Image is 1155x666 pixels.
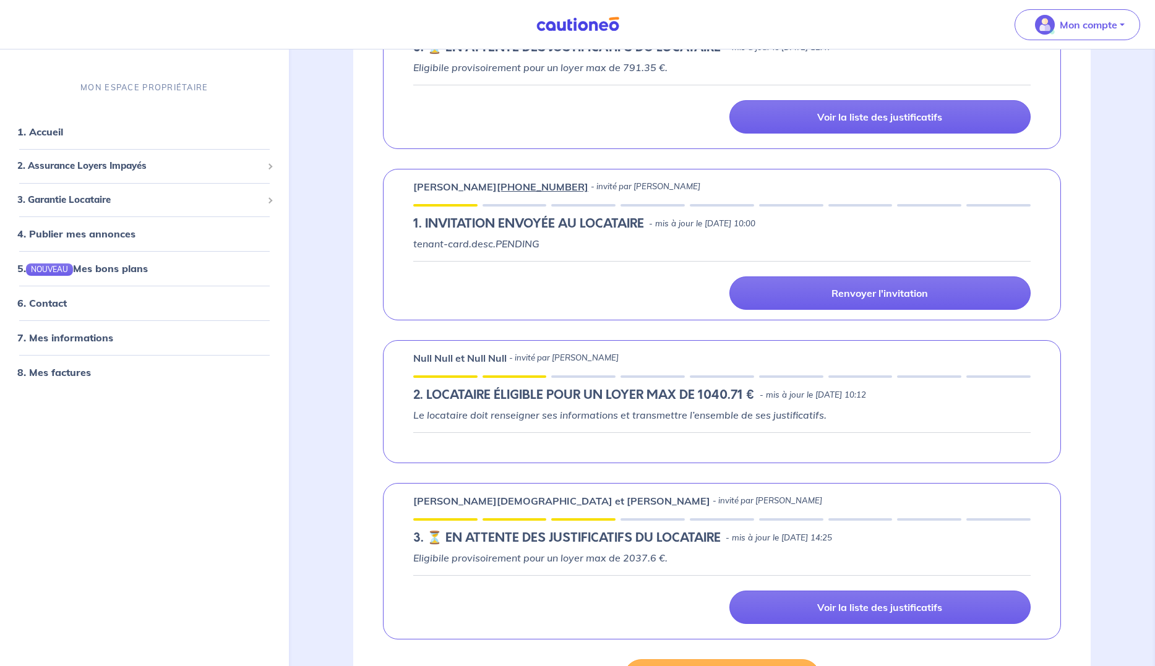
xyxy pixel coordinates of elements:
em: Le locataire doit renseigner ses informations et transmettre l’ensemble de ses justificatifs. [413,409,827,421]
em: Eligibile provisoirement pour un loyer max de 791.35 €. [413,61,668,74]
p: Null Null et Null Null [413,351,507,365]
img: illu_account_valid_menu.svg [1035,15,1055,35]
div: state: PENDING, Context: IN-LANDLORD [413,216,1031,231]
a: 7. Mes informations [17,331,113,344]
div: 1. Accueil [5,119,284,144]
p: Voir la liste des justificatifs [817,601,942,613]
p: Voir la liste des justificatifs [817,111,942,123]
p: [PERSON_NAME][DEMOGRAPHIC_DATA] et [PERSON_NAME] [413,493,710,508]
p: - mis à jour le [DATE] 10:00 [649,218,755,230]
div: 5.NOUVEAUMes bons plans [5,256,284,281]
p: Renvoyer l'invitation [831,287,928,299]
span: 2. Assurance Loyers Impayés [17,159,262,173]
a: 8. Mes factures [17,366,91,378]
h5: 3. ⏳️️ EN ATTENTE DES JUSTIFICATIFS DU LOCATAIRE [413,40,721,55]
button: illu_account_valid_menu.svgMon compte [1015,9,1140,40]
div: 7. Mes informations [5,325,284,350]
p: MON ESPACE PROPRIÉTAIRE [80,82,208,93]
p: - invité par [PERSON_NAME] [509,352,619,364]
h5: 3. ⏳️️ EN ATTENTE DES JUSTIFICATIFS DU LOCATAIRE [413,531,721,545]
div: 3. Garantie Locataire [5,187,284,211]
p: Mon compte [1060,17,1117,32]
div: 4. Publier mes annonces [5,221,284,246]
h5: 2. LOCATAIRE ÉLIGIBLE POUR UN LOYER MAX DE 1040.71 € [413,388,755,403]
a: 5.NOUVEAUMes bons plans [17,262,148,275]
a: 6. Contact [17,297,67,309]
p: [PERSON_NAME] [413,179,588,194]
div: state: RENTER-DOCUMENTS-IN-PROGRESS, Context: IN-LANDLORD,IN-LANDLORD-NO-CERTIFICATE [413,40,1031,55]
p: - mis à jour le [DATE] 10:12 [760,389,866,401]
p: - mis à jour le [DATE] 14:25 [726,532,832,544]
div: state: RENTER-ELIGIBILITY-RESULT-IN-PROGRESS, Context: IN-LANDLORD,IN-LANDLORD-NO-CERTIFICATE [413,388,1031,403]
a: 4. Publier mes annonces [17,228,135,240]
tcxspan: Call +33651910705 via 3CX [497,181,588,193]
a: 1. Accueil [17,126,63,138]
div: 8. Mes factures [5,360,284,385]
em: Eligibile provisoirement pour un loyer max de 2037.6 €. [413,552,668,564]
div: 2. Assurance Loyers Impayés [5,154,284,178]
p: - invité par [PERSON_NAME] [591,181,700,193]
a: Voir la liste des justificatifs [729,591,1031,624]
img: Cautioneo [531,17,624,32]
span: 3. Garantie Locataire [17,192,262,207]
p: tenant-card.desc.PENDING [413,236,1031,251]
a: Renvoyer l'invitation [729,276,1031,310]
p: - invité par [PERSON_NAME] [713,495,822,507]
h5: 1.︎ INVITATION ENVOYÉE AU LOCATAIRE [413,216,644,231]
div: 6. Contact [5,291,284,315]
div: state: RENTER-DOCUMENTS-IN-PROGRESS, Context: IN-LANDLORD,IN-LANDLORD-NO-CERTIFICATE [413,531,1031,545]
a: Voir la liste des justificatifs [729,100,1031,134]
